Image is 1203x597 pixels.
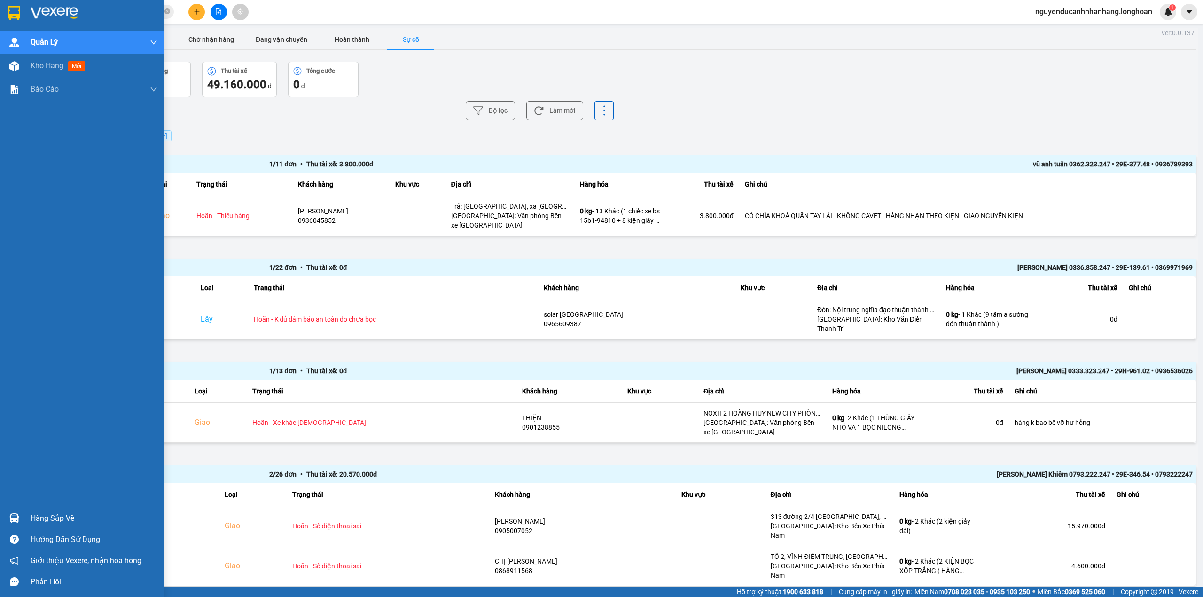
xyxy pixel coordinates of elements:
span: 1 [1171,4,1174,11]
th: Khu vực [390,173,445,196]
sup: 1 [1169,4,1176,11]
div: Đón: Nội trung nghĩa đạo thuận thành [GEOGRAPHIC_DATA] [817,305,935,314]
div: đ [207,77,272,92]
div: [GEOGRAPHIC_DATA]: Văn phòng Bến xe [GEOGRAPHIC_DATA] [451,211,569,230]
span: copyright [1151,589,1157,595]
th: Ghi chú [1009,380,1196,403]
div: 4.600.000 đ [993,561,1105,571]
div: Hướng dẫn sử dụng [31,533,157,547]
div: đ [293,77,353,92]
span: 0 kg [899,518,912,525]
span: Kho hàng [31,61,63,70]
div: 1 / 11 đơn Thu tài xế: 3.800.000 đ [269,159,731,169]
div: Thu tài xế [926,385,1003,397]
th: Trạng thái [248,276,539,299]
div: Thu tài xế [221,68,247,74]
img: warehouse-icon [9,38,19,47]
span: mới [68,61,85,71]
span: 0 kg [832,414,844,422]
div: [GEOGRAPHIC_DATA]: Văn phòng Bến xe [GEOGRAPHIC_DATA] [703,418,821,437]
th: Ghi chú [1111,483,1196,506]
div: Tổng cước [306,68,335,74]
div: - 13 Khác (1 chiếc xe bs 15b1-94810 + 8 kiện giấy + 2 xe đồ chơi + 2 TÚI SÁCH BỌC PE ) [580,206,663,225]
div: [PERSON_NAME] 0333.323.247 • 29H-961.02 • 0936536026 [731,366,1193,376]
span: ⚪️ [1032,590,1035,594]
div: 3.800.000 đ [674,211,734,220]
img: solution-icon [9,85,19,94]
strong: 1900 633 818 [783,588,823,596]
span: nguyenducanhnhanhang.longhoan [1028,6,1160,17]
div: - 2 Khác (1 THÙNG GIẤY NHỎ VÀ 1 BỌC NILONG ĐEN ĐỀU BỌC XỐP NỔ BÊN NGOÀI ) [832,413,915,432]
th: Khu vực [676,483,765,506]
button: Đang vận chuyển [246,30,317,49]
span: Quản Lý [31,36,58,48]
img: warehouse-icon [9,513,19,523]
div: 0 đ [926,418,1003,427]
div: [PERSON_NAME] [298,206,384,216]
div: - 1 Khác (9 tấm a sướng đón thuận thành ) [946,310,1029,329]
span: 0 kg [899,558,912,565]
th: Ghi chú [1123,276,1196,299]
span: plus [194,8,200,15]
th: Hàng hóa [894,483,988,506]
div: Thu tài xế [993,489,1105,500]
button: file-add [211,4,227,20]
span: • [297,264,306,271]
th: Loại [148,173,191,196]
div: Giao [154,210,185,221]
th: Trạng thái [247,380,516,403]
span: question-circle [10,535,19,544]
div: 0936045852 [298,216,384,225]
div: 313 đường 2/4 [GEOGRAPHIC_DATA], [GEOGRAPHIC_DATA] [771,512,888,521]
div: Thu tài xế [1040,282,1117,293]
div: THIỆN [522,413,616,423]
div: 1 / 13 đơn Thu tài xế: 0 đ [269,366,731,376]
div: Giao [195,417,241,428]
th: Hàng hóa [574,173,668,196]
div: [PERSON_NAME] Khiêm 0793.222.247 • 29E-346.54 • 0793222247 [731,469,1193,479]
th: Khu vực [622,380,698,403]
img: warehouse-icon [9,61,19,71]
span: • [297,471,306,478]
div: Hoãn - Thiếu hàng [196,211,287,220]
button: plus [188,4,205,20]
div: [GEOGRAPHIC_DATA]: Kho Bến Xe Phía Nam [771,521,888,540]
div: CÓ CHÌA KHOÁ QUẤN TAY LÁI - KHÔNG CAVET - HÀNG NHẬN THEO KIỆN - GIAO NGUYÊN KIỆN [745,211,1191,220]
span: Báo cáo [31,83,59,95]
div: 0901238855 [522,423,616,432]
div: Phản hồi [31,575,157,589]
th: Khách hàng [538,276,735,299]
span: 0 kg [580,207,592,215]
span: down [150,86,157,93]
div: 2 / 26 đơn Thu tài xế: 20.570.000 đ [269,469,731,479]
button: aim [232,4,249,20]
button: caret-down [1181,4,1197,20]
div: TỔ 2, VĨNH ĐIỀM TRUNG, [GEOGRAPHIC_DATA], [GEOGRAPHIC_DATA] ( KẾ BÊN SIÊU THỊ GOO) [771,552,888,561]
strong: 0369 525 060 [1065,588,1105,596]
span: | [830,587,832,597]
div: solar [GEOGRAPHIC_DATA] [544,310,729,319]
th: Địa chỉ [812,276,940,299]
th: Hàng hóa [827,380,921,403]
div: Lấy [201,314,242,325]
span: Miền Nam [914,587,1030,597]
div: Hàng sắp về [31,511,157,526]
span: message [10,577,19,586]
span: notification [10,556,19,565]
th: Trạng thái [287,483,490,506]
th: Loại [195,276,248,299]
div: Hoãn - K đủ đảm bảo an toàn do chưa bọc [254,314,533,324]
div: [GEOGRAPHIC_DATA]: Kho Văn Điển Thanh Trì [817,314,935,333]
span: close-circle [164,8,170,16]
span: 0 kg [946,311,958,318]
div: 0 đ [1040,314,1117,324]
th: Khu vực [735,276,812,299]
div: Hoãn - Xe khác [DEMOGRAPHIC_DATA] [252,418,511,427]
th: Khách hàng [292,173,390,196]
div: [GEOGRAPHIC_DATA]: Kho Bến Xe Phía Nam [771,561,888,580]
div: Hoãn - Số điện thoại sai [292,561,484,571]
div: NOXH 2 HOÀNG HUY NEW CITY PHÒNG 404 - [GEOGRAPHIC_DATA] - THỦY NGUYÊN - [GEOGRAPHIC_DATA] [703,408,821,418]
span: • [297,367,306,375]
th: Địa chỉ [445,173,574,196]
button: Thu tài xế49.160.000 đ [202,62,277,97]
